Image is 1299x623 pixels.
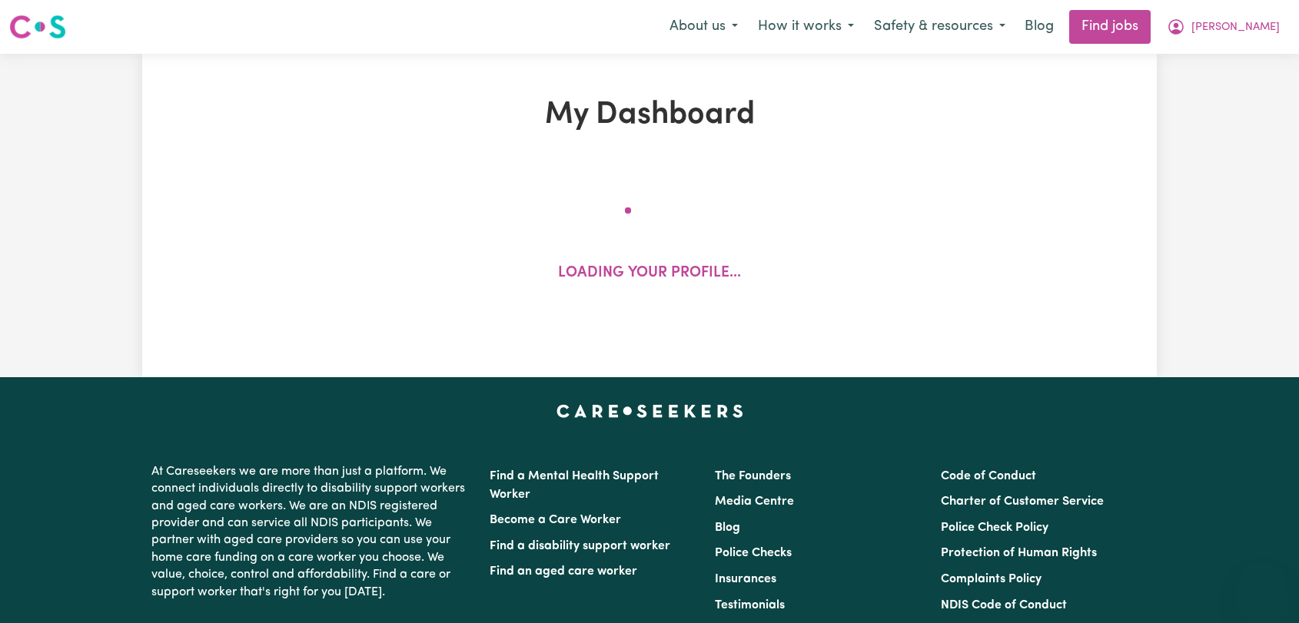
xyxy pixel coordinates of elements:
[864,11,1015,43] button: Safety & resources
[321,97,978,134] h1: My Dashboard
[490,514,621,526] a: Become a Care Worker
[1238,562,1287,611] iframe: Button to launch messaging window
[9,13,66,41] img: Careseekers logo
[715,495,794,508] a: Media Centre
[1191,19,1280,36] span: [PERSON_NAME]
[715,547,792,559] a: Police Checks
[941,547,1097,559] a: Protection of Human Rights
[1015,10,1063,44] a: Blog
[151,457,471,607] p: At Careseekers we are more than just a platform. We connect individuals directly to disability su...
[941,599,1067,611] a: NDIS Code of Conduct
[490,470,659,501] a: Find a Mental Health Support Worker
[715,573,776,585] a: Insurances
[941,470,1036,482] a: Code of Conduct
[659,11,748,43] button: About us
[715,522,740,534] a: Blog
[490,540,670,552] a: Find a disability support worker
[490,565,637,578] a: Find an aged care worker
[1069,10,1151,44] a: Find jobs
[715,470,791,482] a: The Founders
[558,263,741,285] p: Loading your profile...
[941,495,1104,508] a: Charter of Customer Service
[941,522,1048,534] a: Police Check Policy
[715,599,785,611] a: Testimonials
[748,11,864,43] button: How it works
[941,573,1042,585] a: Complaints Policy
[9,9,66,45] a: Careseekers logo
[1157,11,1290,43] button: My Account
[556,405,743,417] a: Careseekers home page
